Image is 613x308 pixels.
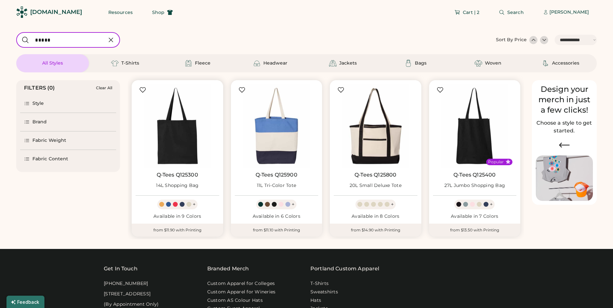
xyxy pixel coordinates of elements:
div: Bags [415,60,427,67]
a: Q-Tees Q125900 [256,172,297,178]
img: Headwear Icon [253,59,261,67]
a: T-Shirts [310,280,329,287]
div: from $11.10 with Printing [231,224,322,237]
div: Fabric Content [32,156,68,162]
button: Search [491,6,532,19]
img: Bags Icon [404,59,412,67]
div: + [193,201,196,208]
span: Shop [152,10,164,15]
a: Q-Tees Q125300 [157,172,198,178]
img: Q-Tees Q125900 11L Tri-Color Tote [235,84,319,168]
div: Available in 8 Colors [334,213,417,220]
div: 11L Tri-Color Tote [257,182,296,189]
div: Branded Merch [207,265,249,273]
img: Accessories Icon [542,59,549,67]
iframe: Front Chat [582,279,610,307]
img: Q-Tees Q125400 27L Jumbo Shopping Bag [433,84,517,168]
div: Woven [485,60,501,67]
div: Design your merch in just a few clicks! [536,84,593,115]
div: + [391,201,394,208]
div: Jackets [339,60,357,67]
button: Shop [144,6,181,19]
span: Cart | 2 [463,10,479,15]
div: Available in 6 Colors [235,213,319,220]
div: Style [32,100,44,107]
div: Clear All [96,86,112,90]
a: Custom AS Colour Hats [207,297,263,304]
div: Fleece [195,60,210,67]
button: Popular Style [506,159,511,164]
div: Accessories [552,60,579,67]
img: Q-Tees Q125800 20L Small Deluxe Tote [334,84,417,168]
a: Portland Custom Apparel [310,265,379,273]
a: Hats [310,297,321,304]
img: Image of Lisa Congdon Eye Print on T-Shirt and Hat [536,155,593,201]
div: [DOMAIN_NAME] [30,8,82,16]
div: Sort By Price [496,37,527,43]
div: Popular [488,159,504,165]
div: [PERSON_NAME] [549,9,589,16]
div: (By Appointment Only) [104,301,159,308]
div: + [292,201,294,208]
a: Custom Apparel for Wineries [207,289,276,295]
div: 14L Shopping Bag [156,182,198,189]
button: Cart | 2 [447,6,487,19]
div: Available in 9 Colors [136,213,219,220]
div: All Styles [42,60,63,67]
div: [PHONE_NUMBER] [104,280,148,287]
div: 27L Jumbo Shopping Bag [444,182,505,189]
span: Search [507,10,524,15]
div: Fabric Weight [32,137,66,144]
a: Custom Apparel for Colleges [207,280,275,287]
a: Q-Tees Q125800 [355,172,396,178]
img: Woven Icon [475,59,482,67]
div: Get In Touch [104,265,138,273]
div: Brand [32,119,47,125]
div: from $11.90 with Printing [132,224,223,237]
div: FILTERS (0) [24,84,55,92]
img: Rendered Logo - Screens [16,6,28,18]
div: Headwear [263,60,287,67]
a: Q-Tees Q125400 [453,172,496,178]
div: 20L Small Deluxe Tote [350,182,402,189]
img: Jackets Icon [329,59,337,67]
img: Fleece Icon [185,59,192,67]
div: + [490,201,493,208]
img: Q-Tees Q125300 14L Shopping Bag [136,84,219,168]
div: T-Shirts [121,60,139,67]
button: Resources [101,6,140,19]
img: T-Shirts Icon [111,59,119,67]
a: Sweatshirts [310,289,338,295]
div: from $14.90 with Printing [330,224,421,237]
div: from $13.50 with Printing [429,224,521,237]
div: Available in 7 Colors [433,213,517,220]
div: [STREET_ADDRESS] [104,291,150,297]
h2: Choose a style to get started. [536,119,593,135]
